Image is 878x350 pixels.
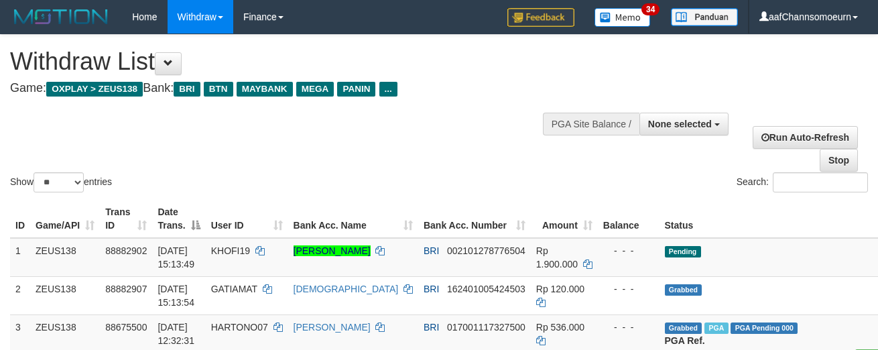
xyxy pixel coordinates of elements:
[105,245,147,256] span: 88882902
[424,322,439,333] span: BRI
[10,200,30,238] th: ID
[641,3,660,15] span: 34
[594,8,651,27] img: Button%20Memo.svg
[536,245,578,270] span: Rp 1.900.000
[379,82,397,97] span: ...
[10,172,112,192] label: Show entries
[418,200,531,238] th: Bank Acc. Number: activate to sort column ascending
[665,323,702,334] span: Grabbed
[820,149,858,172] a: Stop
[648,119,712,129] span: None selected
[665,246,701,257] span: Pending
[211,245,250,256] span: KHOFI19
[206,200,288,238] th: User ID: activate to sort column ascending
[536,322,584,333] span: Rp 536.000
[639,113,729,135] button: None selected
[603,282,654,296] div: - - -
[34,172,84,192] select: Showentries
[294,322,371,333] a: [PERSON_NAME]
[731,323,798,334] span: PGA Pending
[447,245,525,256] span: Copy 002101278776504 to clipboard
[603,320,654,334] div: - - -
[424,245,439,256] span: BRI
[204,82,233,97] span: BTN
[424,284,439,294] span: BRI
[507,8,574,27] img: Feedback.jpg
[105,284,147,294] span: 88882907
[105,322,147,333] span: 88675500
[46,82,143,97] span: OXPLAY > ZEUS138
[296,82,334,97] span: MEGA
[753,126,858,149] a: Run Auto-Refresh
[30,200,100,238] th: Game/API: activate to sort column ascending
[30,238,100,277] td: ZEUS138
[737,172,868,192] label: Search:
[665,284,702,296] span: Grabbed
[337,82,375,97] span: PANIN
[211,284,257,294] span: GATIAMAT
[237,82,293,97] span: MAYBANK
[536,284,584,294] span: Rp 120.000
[158,245,194,270] span: [DATE] 15:13:49
[10,238,30,277] td: 1
[158,322,194,346] span: [DATE] 12:32:31
[10,276,30,314] td: 2
[531,200,598,238] th: Amount: activate to sort column ascending
[671,8,738,26] img: panduan.png
[158,284,194,308] span: [DATE] 15:13:54
[294,284,399,294] a: [DEMOGRAPHIC_DATA]
[30,276,100,314] td: ZEUS138
[152,200,205,238] th: Date Trans.: activate to sort column descending
[598,200,660,238] th: Balance
[447,284,525,294] span: Copy 162401005424503 to clipboard
[288,200,418,238] th: Bank Acc. Name: activate to sort column ascending
[174,82,200,97] span: BRI
[543,113,639,135] div: PGA Site Balance /
[100,200,152,238] th: Trans ID: activate to sort column ascending
[10,7,112,27] img: MOTION_logo.png
[211,322,268,333] span: HARTONO07
[294,245,371,256] a: [PERSON_NAME]
[447,322,525,333] span: Copy 017001117327500 to clipboard
[704,323,728,334] span: Marked by aaftrukkakada
[603,244,654,257] div: - - -
[10,82,572,95] h4: Game: Bank:
[10,48,572,75] h1: Withdraw List
[773,172,868,192] input: Search:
